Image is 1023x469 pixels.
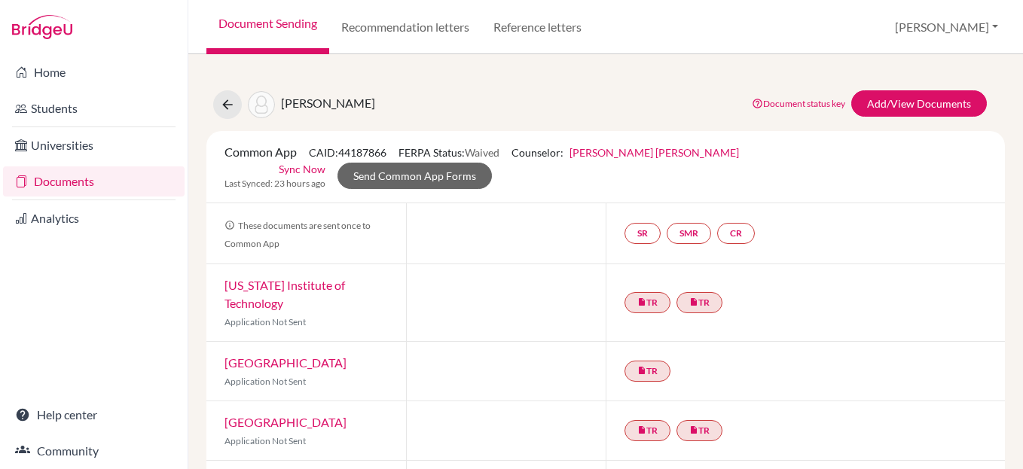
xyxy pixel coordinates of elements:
a: insert_drive_fileTR [676,420,722,441]
a: Documents [3,166,185,196]
a: [PERSON_NAME] [PERSON_NAME] [570,146,739,159]
a: Document status key [752,98,845,109]
a: Home [3,57,185,87]
span: Application Not Sent [224,376,306,387]
a: Community [3,436,185,466]
span: CAID: 44187866 [309,146,386,159]
a: CR [717,223,755,244]
i: insert_drive_file [637,425,646,434]
a: insert_drive_fileTR [624,420,670,441]
a: [GEOGRAPHIC_DATA] [224,415,347,429]
button: [PERSON_NAME] [888,13,1005,41]
a: [US_STATE] Institute of Technology [224,278,345,310]
a: insert_drive_fileTR [624,361,670,382]
span: Waived [465,146,499,159]
a: SMR [667,223,711,244]
i: insert_drive_file [637,297,646,306]
i: insert_drive_file [637,366,646,375]
img: Bridge-U [12,15,72,39]
i: insert_drive_file [689,297,698,306]
a: Help center [3,400,185,430]
span: These documents are sent once to Common App [224,220,371,249]
span: Application Not Sent [224,435,306,446]
a: Add/View Documents [851,90,987,117]
span: Last Synced: 23 hours ago [224,177,325,190]
span: [PERSON_NAME] [281,96,375,110]
a: SR [624,223,661,244]
a: Analytics [3,203,185,233]
a: insert_drive_fileTR [676,292,722,313]
span: Application Not Sent [224,316,306,327]
span: Common App [224,145,297,159]
a: Students [3,93,185,123]
a: insert_drive_fileTR [624,292,670,313]
i: insert_drive_file [689,425,698,434]
a: Sync Now [279,161,325,177]
a: Universities [3,130,185,160]
a: Send Common App Forms [337,163,492,189]
span: Counselor: [511,146,739,159]
span: FERPA Status: [399,146,499,159]
a: [GEOGRAPHIC_DATA] [224,355,347,370]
